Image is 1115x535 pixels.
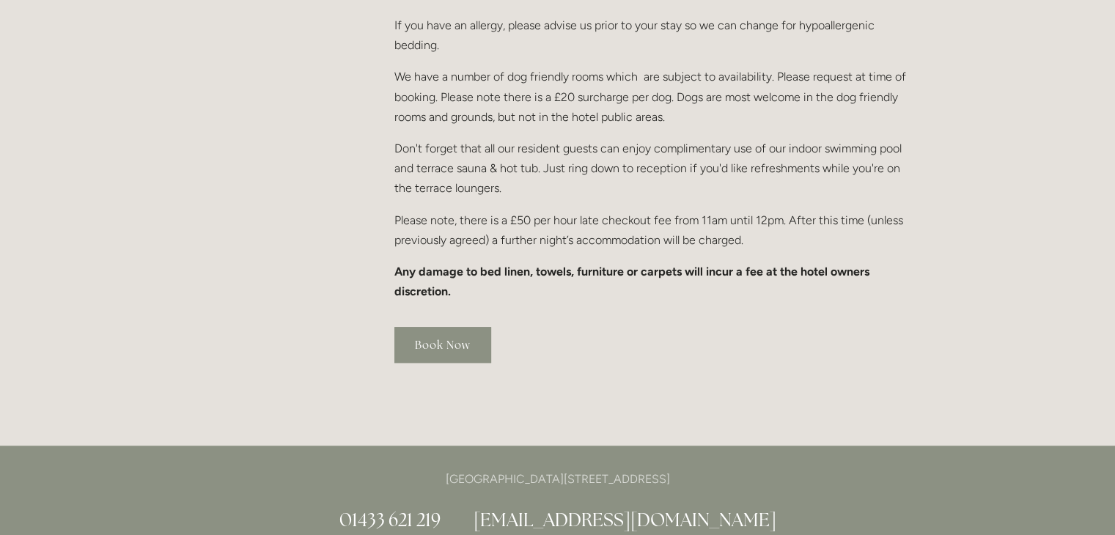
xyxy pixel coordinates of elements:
a: [EMAIL_ADDRESS][DOMAIN_NAME] [474,508,776,531]
p: Please note, there is a £50 per hour late checkout fee from 11am until 12pm. After this time (unl... [394,210,908,250]
p: If you have an allergy, please advise us prior to your stay so we can change for hypoallergenic b... [394,15,908,55]
p: Don't forget that all our resident guests can enjoy complimentary use of our indoor swimming pool... [394,139,908,199]
strong: Any damage to bed linen, towels, furniture or carpets will incur a fee at the hotel owners discre... [394,265,872,298]
a: Book Now [394,327,491,363]
p: [GEOGRAPHIC_DATA][STREET_ADDRESS] [207,469,908,489]
p: We have a number of dog friendly rooms which are subject to availability. Please request at time ... [394,67,908,127]
a: 01433 621 219 [339,508,441,531]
